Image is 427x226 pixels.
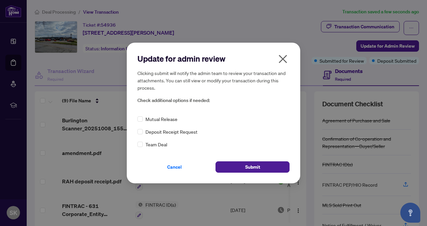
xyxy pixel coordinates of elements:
button: Submit [216,161,290,173]
span: Cancel [167,162,182,172]
span: Submit [245,162,260,172]
button: Cancel [137,161,211,173]
span: Team Deal [145,141,167,148]
h2: Update for admin review [137,53,290,64]
button: Open asap [400,203,420,223]
span: Check additional options if needed: [137,97,290,104]
h5: Clicking submit will notify the admin team to review your transaction and attachments. You can st... [137,69,290,91]
span: close [278,54,288,64]
span: Deposit Receipt Request [145,128,197,135]
span: Mutual Release [145,115,177,123]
